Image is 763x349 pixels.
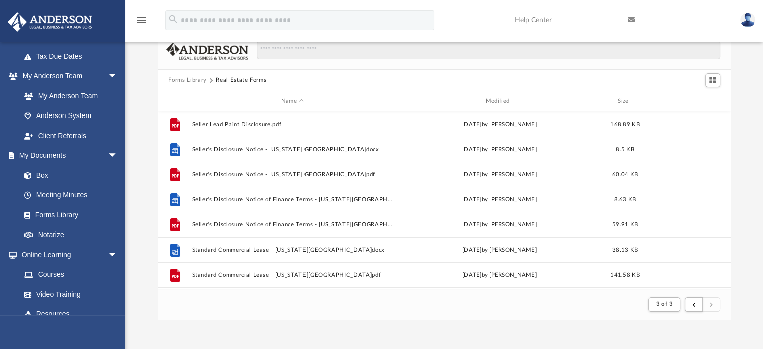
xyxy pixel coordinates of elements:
[135,14,147,26] i: menu
[656,301,672,307] span: 3 of 3
[158,111,731,289] div: grid
[192,121,394,128] button: Seller Lead Paint Disclosure.pdf
[14,304,128,324] a: Resources
[168,76,206,85] button: Forms Library
[649,97,719,106] div: id
[398,145,600,154] div: [DATE] by [PERSON_NAME]
[14,106,128,126] a: Anderson System
[398,170,600,179] div: [DATE] by [PERSON_NAME]
[14,265,128,285] a: Courses
[192,146,394,153] button: Seller's Disclosure Notice - [US_STATE][GEOGRAPHIC_DATA]docx
[14,46,133,66] a: Tax Due Dates
[612,172,637,177] span: 60.04 KB
[610,122,639,127] span: 168.89 KB
[5,12,95,32] img: Anderson Advisors Platinum Portal
[192,221,394,228] button: Seller's Disclosure Notice of Finance Terms - [US_STATE][GEOGRAPHIC_DATA]pdf
[614,197,636,202] span: 8.63 KB
[612,247,637,253] span: 38.13 KB
[398,97,600,106] div: Modified
[14,185,128,205] a: Meeting Minutes
[705,73,720,87] button: Switch to Grid View
[192,247,394,253] button: Standard Commercial Lease - [US_STATE][GEOGRAPHIC_DATA]docx
[398,120,600,129] div: [DATE] by [PERSON_NAME]
[740,13,755,27] img: User Pic
[168,14,179,25] i: search
[108,245,128,265] span: arrow_drop_down
[648,297,680,311] button: 3 of 3
[398,220,600,229] div: [DATE] by [PERSON_NAME]
[192,272,394,278] button: Standard Commercial Lease - [US_STATE][GEOGRAPHIC_DATA]pdf
[14,126,128,146] a: Client Referrals
[7,146,128,166] a: My Documentsarrow_drop_down
[616,147,634,152] span: 8.5 KB
[14,205,123,225] a: Forms Library
[192,196,394,203] button: Seller's Disclosure Notice of Finance Terms - [US_STATE][GEOGRAPHIC_DATA]docx
[257,40,720,59] input: Search files and folders
[192,171,394,178] button: Seller's Disclosure Notice - [US_STATE][GEOGRAPHIC_DATA]pdf
[216,76,266,85] button: Real Estate Forms
[7,245,128,265] a: Online Learningarrow_drop_down
[612,222,637,227] span: 59.91 KB
[14,225,128,245] a: Notarize
[135,19,147,26] a: menu
[191,97,393,106] div: Name
[108,146,128,166] span: arrow_drop_down
[14,86,123,106] a: My Anderson Team
[610,272,639,278] span: 141.58 KB
[398,271,600,280] div: [DATE] by [PERSON_NAME]
[108,66,128,87] span: arrow_drop_down
[604,97,645,106] div: Size
[7,66,128,86] a: My Anderson Teamarrow_drop_down
[14,165,123,185] a: Box
[14,284,123,304] a: Video Training
[398,246,600,255] div: [DATE] by [PERSON_NAME]
[398,195,600,204] div: [DATE] by [PERSON_NAME]
[162,97,187,106] div: id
